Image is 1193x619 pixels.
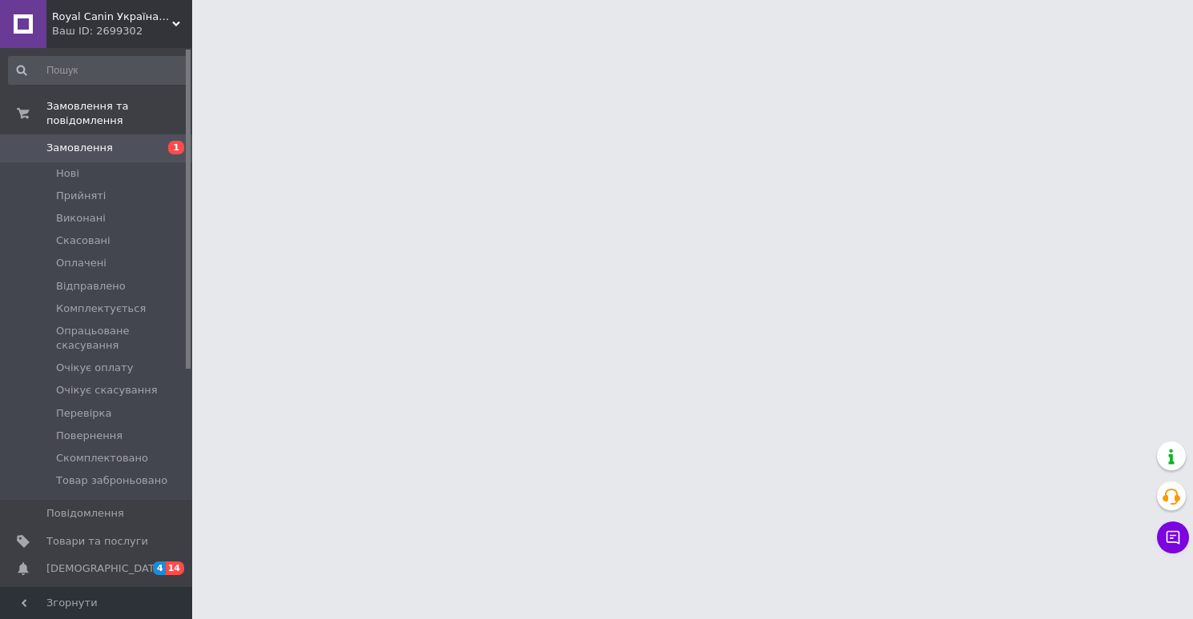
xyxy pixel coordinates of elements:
span: 14 [166,561,184,575]
span: Прийняті [56,189,106,203]
span: Повідомлення [46,506,124,521]
div: Ваш ID: 2699302 [52,24,192,38]
span: Виконані [56,211,106,226]
span: Товар заброньовано [56,473,167,488]
span: Перевірка [56,406,111,421]
button: Чат з покупцем [1157,521,1189,553]
span: Комплектується [56,302,146,316]
span: [DEMOGRAPHIC_DATA] [46,561,165,576]
span: Товари та послуги [46,534,148,549]
span: Замовлення та повідомлення [46,99,192,128]
span: Скомплектовано [56,451,148,465]
span: 1 [168,141,184,154]
span: Замовлення [46,141,113,155]
span: 4 [153,561,166,575]
span: Нові [56,166,79,181]
span: Опрацьоване скасування [56,324,187,353]
span: Оплачені [56,256,106,270]
span: Скасовані [56,234,110,248]
span: Відправлено [56,279,126,294]
span: Повернення [56,429,123,443]
input: Пошук [8,56,189,85]
span: Royal Canin Україна (Інтернет-магазин) [52,10,172,24]
span: Очікує оплату [56,361,133,375]
span: Очікує скасування [56,383,158,397]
